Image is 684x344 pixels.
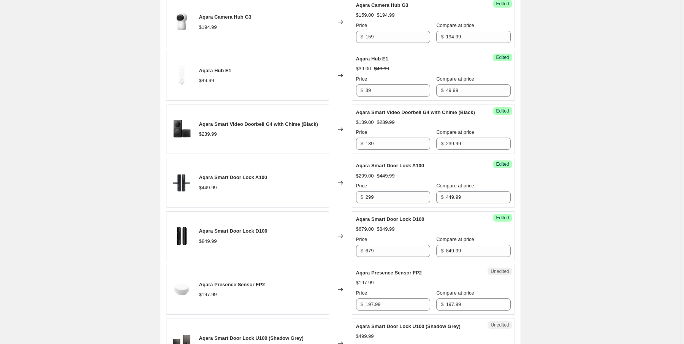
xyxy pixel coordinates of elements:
[199,291,217,298] div: $197.99
[356,11,374,19] div: $159.00
[441,194,443,200] span: $
[356,236,367,242] span: Price
[377,119,395,126] strike: $239.99
[170,11,193,33] img: 2_bf576a13-4629-40c6-a5aa-9d184c2e67bb_80x.png
[356,65,371,73] div: $39.00
[199,14,252,20] span: Aqara Camera Hub G3
[199,184,217,192] div: $449.99
[377,225,395,233] strike: $849.99
[356,2,408,8] span: Aqara Camera Hub G3
[356,119,374,126] div: $139.00
[361,87,363,93] span: $
[170,171,193,194] img: 1_51f517ac-7069-4532-bd08-de30e8d2c61d_80x.png
[436,290,474,296] span: Compare at price
[356,56,388,62] span: Aqara Hub E1
[361,34,363,40] span: $
[356,183,367,189] span: Price
[170,278,193,301] img: 11_80x.png
[361,301,363,307] span: $
[356,279,374,287] div: $197.99
[199,24,217,31] div: $194.99
[436,129,474,135] span: Compare at price
[496,108,509,114] span: Edited
[436,236,474,242] span: Compare at price
[199,228,268,234] span: Aqara Smart Door Lock D100
[441,301,443,307] span: $
[199,174,267,180] span: Aqara Smart Door Lock A100
[377,172,395,180] strike: $449.99
[356,323,461,329] span: Aqara Smart Door Lock U100 (Shadow Grey)
[491,322,509,328] span: Unedited
[199,68,231,73] span: Aqara Hub E1
[436,22,474,28] span: Compare at price
[377,11,395,19] strike: $194.99
[356,109,475,115] span: Aqara Smart Video Doorbell G4 with Chime (Black)
[436,183,474,189] span: Compare at price
[170,64,193,87] img: 1_8ba9802e-a497-499b-ad48-939af0c0201c_80x.png
[361,194,363,200] span: $
[199,121,318,127] span: Aqara Smart Video Doorbell G4 with Chime (Black)
[356,270,422,276] span: Aqara Presence Sensor FP2
[199,77,214,84] div: $49.99
[199,335,304,341] span: Aqara Smart Door Lock U100 (Shadow Grey)
[356,22,367,28] span: Price
[441,34,443,40] span: $
[361,141,363,146] span: $
[199,130,217,138] div: $239.99
[441,248,443,254] span: $
[356,76,367,82] span: Price
[356,163,424,168] span: Aqara Smart Door Lock A100
[356,333,374,340] div: $499.99
[496,54,509,60] span: Edited
[356,225,374,233] div: $679.00
[361,248,363,254] span: $
[356,216,424,222] span: Aqara Smart Door Lock D100
[170,118,193,141] img: 7_6e33fcc7-ede5-4361-84ae-630a5081134b_80x.png
[356,172,374,180] div: $299.00
[356,290,367,296] span: Price
[491,268,509,274] span: Unedited
[496,215,509,221] span: Edited
[436,76,474,82] span: Compare at price
[356,129,367,135] span: Price
[199,282,265,287] span: Aqara Presence Sensor FP2
[441,141,443,146] span: $
[496,1,509,7] span: Edited
[441,87,443,93] span: $
[170,225,193,247] img: 1_e8db9767-22b4-4721-abf6-4a93e2a127dd_80x.png
[496,161,509,167] span: Edited
[374,65,389,73] strike: $49.99
[199,238,217,245] div: $849.99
